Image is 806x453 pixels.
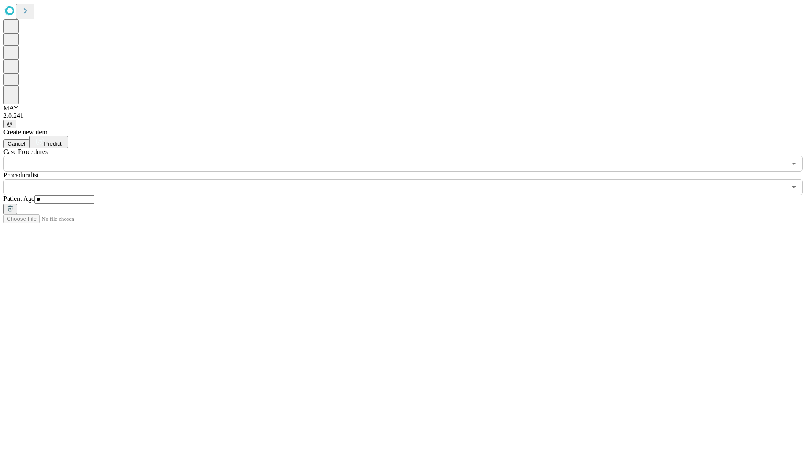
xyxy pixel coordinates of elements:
span: Predict [44,141,61,147]
span: @ [7,121,13,127]
button: Predict [29,136,68,148]
button: Open [788,158,800,169]
div: MAY [3,104,803,112]
button: @ [3,120,16,128]
span: Scheduled Procedure [3,148,48,155]
button: Cancel [3,139,29,148]
span: Patient Age [3,195,34,202]
button: Open [788,181,800,193]
span: Proceduralist [3,172,39,179]
div: 2.0.241 [3,112,803,120]
span: Cancel [8,141,25,147]
span: Create new item [3,128,47,135]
